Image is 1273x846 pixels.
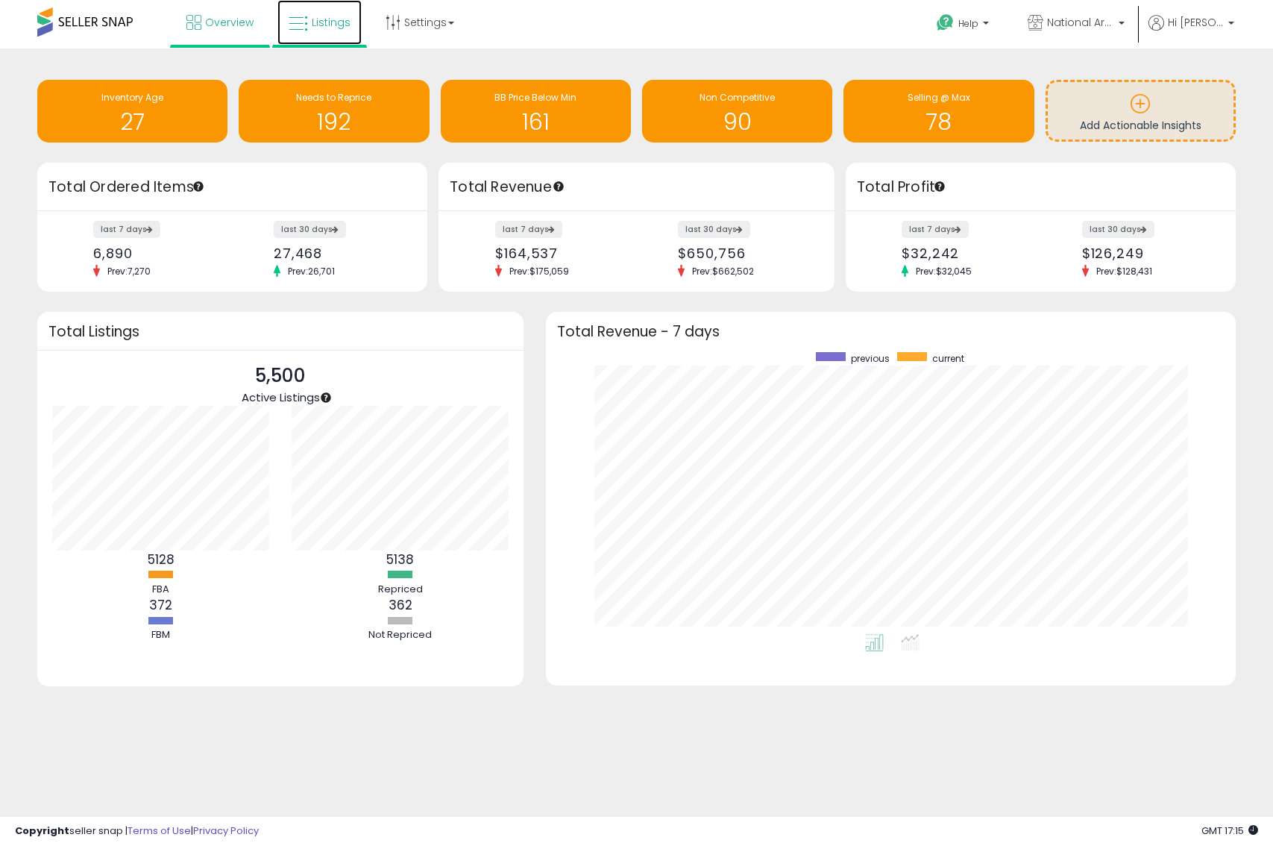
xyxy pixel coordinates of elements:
[116,628,206,642] div: FBM
[242,389,320,405] span: Active Listings
[242,362,320,390] p: 5,500
[502,265,576,278] span: Prev: $175,059
[1082,221,1154,238] label: last 30 days
[1047,15,1114,30] span: National Art Supply US
[1148,15,1234,48] a: Hi [PERSON_NAME]
[851,110,1026,134] h1: 78
[356,583,445,597] div: Repriced
[280,265,342,278] span: Prev: 26,701
[933,180,946,193] div: Tooltip anchor
[857,177,1225,198] h3: Total Profit
[296,91,371,104] span: Needs to Reprice
[700,91,775,104] span: Non Competitive
[1048,82,1233,140] a: Add Actionable Insights
[958,17,978,30] span: Help
[389,596,412,614] b: 362
[448,110,623,134] h1: 161
[494,91,576,104] span: BB Price Below Min
[932,352,964,365] span: current
[274,221,346,238] label: last 30 days
[843,80,1034,142] a: Selling @ Max 78
[1082,245,1210,261] div: $126,249
[450,177,823,198] h3: Total Revenue
[902,245,1029,261] div: $32,242
[246,110,421,134] h1: 192
[1080,118,1201,133] span: Add Actionable Insights
[116,583,206,597] div: FBA
[319,391,333,404] div: Tooltip anchor
[1089,265,1160,278] span: Prev: $128,431
[239,80,429,142] a: Needs to Reprice 192
[678,221,750,238] label: last 30 days
[205,15,254,30] span: Overview
[678,245,808,261] div: $650,756
[552,180,565,193] div: Tooltip anchor
[274,245,401,261] div: 27,468
[312,15,351,30] span: Listings
[48,326,512,337] h3: Total Listings
[148,551,175,568] b: 5128
[908,91,970,104] span: Selling @ Max
[100,265,158,278] span: Prev: 7,270
[925,2,1004,48] a: Help
[902,221,969,238] label: last 7 days
[650,110,825,134] h1: 90
[495,221,562,238] label: last 7 days
[1168,15,1224,30] span: Hi [PERSON_NAME]
[149,596,172,614] b: 372
[192,180,205,193] div: Tooltip anchor
[356,628,445,642] div: Not Repriced
[908,265,979,278] span: Prev: $32,045
[936,13,955,32] i: Get Help
[441,80,631,142] a: BB Price Below Min 161
[37,80,227,142] a: Inventory Age 27
[48,177,416,198] h3: Total Ordered Items
[642,80,832,142] a: Non Competitive 90
[93,245,221,261] div: 6,890
[685,265,761,278] span: Prev: $662,502
[386,551,414,568] b: 5138
[45,110,220,134] h1: 27
[557,326,1225,337] h3: Total Revenue - 7 days
[495,245,625,261] div: $164,537
[101,91,163,104] span: Inventory Age
[851,352,890,365] span: previous
[93,221,160,238] label: last 7 days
